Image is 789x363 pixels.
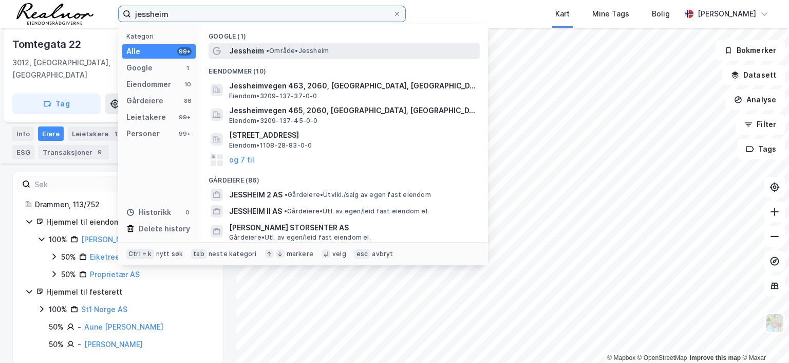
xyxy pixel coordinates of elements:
div: 9 [95,147,105,157]
div: Transaksjoner [39,145,109,159]
div: markere [287,250,313,258]
button: Analyse [725,89,785,110]
div: neste kategori [209,250,257,258]
div: 99+ [177,130,192,138]
div: Leietakere [68,126,125,141]
div: 10 [183,80,192,88]
a: Aune [PERSON_NAME] [84,322,163,331]
div: Bolig [652,8,670,20]
div: esc [354,249,370,259]
div: Hjemmel til eiendomsrett [46,216,211,228]
div: Drammen, 113/752 [35,198,211,211]
img: realnor-logo.934646d98de889bb5806.png [16,3,93,25]
div: Eiendommer (10) [200,59,488,78]
button: Filter [736,114,785,135]
span: • [284,207,287,215]
span: Eiendom • 3209-137-37-0-0 [229,92,317,100]
div: Mine Tags [592,8,629,20]
div: Google [126,62,153,74]
div: Leietakere [126,111,166,123]
div: 0 [183,208,192,216]
span: • [266,47,269,55]
span: Gårdeiere • Utl. av egen/leid fast eiendom el. [284,207,429,215]
div: - [78,338,81,351]
img: Z [765,313,784,333]
span: JESSHEIM 2 AS [229,189,283,201]
div: [PERSON_NAME] [698,8,756,20]
button: Tag [12,94,101,114]
div: Kart [555,8,570,20]
div: ESG [12,145,34,159]
span: Jessheimvegen 465, 2060, [GEOGRAPHIC_DATA], [GEOGRAPHIC_DATA] [229,104,476,117]
div: 99+ [177,47,192,56]
div: 50% [61,268,76,281]
input: Søk på adresse, matrikkel, gårdeiere, leietakere eller personer [131,6,393,22]
div: Eiere [38,126,64,141]
span: Jessheim [229,45,264,57]
span: [STREET_ADDRESS] [229,129,476,141]
div: Tomtegata 22 [12,36,83,52]
input: Søk [30,176,143,192]
a: [PERSON_NAME] [84,340,143,349]
span: Jessheimvegen 463, 2060, [GEOGRAPHIC_DATA], [GEOGRAPHIC_DATA] [229,80,476,92]
a: OpenStreetMap [637,354,687,361]
div: Kategori [126,32,196,40]
div: 99+ [177,113,192,121]
button: Tags [737,139,785,159]
div: nytt søk [156,250,183,258]
div: 86 [183,97,192,105]
div: Google (1) [200,24,488,43]
span: Eiendom • 1108-28-83-0-0 [229,141,312,150]
span: Område • Jessheim [266,47,329,55]
iframe: Chat Widget [738,314,789,363]
div: Eiendommer [126,78,171,90]
button: Datasett [722,65,785,85]
div: Delete history [139,223,190,235]
div: velg [332,250,346,258]
div: Gårdeiere (86) [200,168,488,187]
div: Alle [126,45,140,58]
div: avbryt [372,250,393,258]
span: Eiendom • 3209-137-45-0-0 [229,117,318,125]
button: Bokmerker [716,40,785,61]
span: [PERSON_NAME] STORSENTER AS [229,222,476,234]
a: Mapbox [607,354,635,361]
div: 3012, [GEOGRAPHIC_DATA], [GEOGRAPHIC_DATA] [12,57,165,81]
span: Gårdeiere • Utl. av egen/leid fast eiendom el. [229,233,371,242]
div: Personer [126,128,160,140]
div: 50% [49,321,64,333]
div: Ctrl + k [126,249,154,259]
a: Improve this map [690,354,741,361]
div: 50% [61,251,76,263]
a: Eiketreet AS [90,252,135,261]
a: Proprietær AS [90,270,140,279]
div: - [78,321,81,333]
div: tab [191,249,206,259]
span: JESSHEIM II AS [229,205,282,217]
span: • [285,191,288,198]
div: Hjemmel til festerett [46,286,211,298]
div: 1 [110,129,121,139]
div: Gårdeiere [126,95,163,107]
div: Info [12,126,34,141]
a: [PERSON_NAME] AS [81,235,152,244]
div: 100% [49,233,67,246]
div: 1 [183,64,192,72]
span: Gårdeiere • Utvikl./salg av egen fast eiendom [285,191,431,199]
button: og 7 til [229,154,254,166]
a: St1 Norge AS [81,305,127,314]
div: 50% [49,338,64,351]
div: Historikk [126,206,171,219]
div: 100% [49,303,67,316]
div: Kontrollprogram for chat [738,314,789,363]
